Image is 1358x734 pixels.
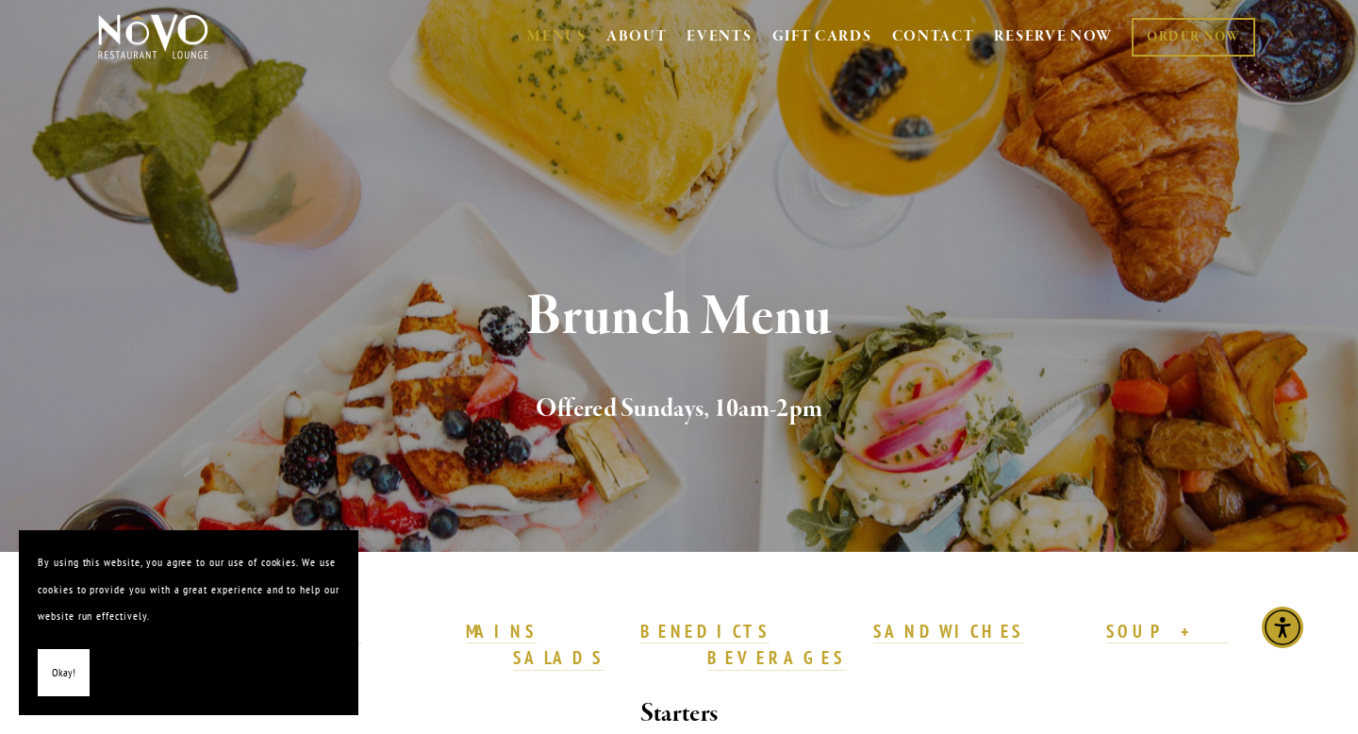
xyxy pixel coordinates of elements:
[873,620,1024,642] strong: SANDWICHES
[606,27,668,46] a: ABOUT
[52,659,75,687] span: Okay!
[527,27,587,46] a: MENUS
[129,390,1229,429] h2: Offered Sundays, 10am-2pm
[707,646,845,669] strong: BEVERAGES
[129,287,1229,348] h1: Brunch Menu
[513,620,1227,671] a: SOUP + SALADS
[466,620,537,642] strong: MAINS
[873,620,1024,644] a: SANDWICHES
[1132,18,1255,57] a: ORDER NOW
[707,646,845,671] a: BEVERAGES
[19,530,358,715] section: Cookie banner
[38,549,339,630] p: By using this website, you agree to our use of cookies. We use cookies to provide you with a grea...
[994,19,1113,55] a: RESERVE NOW
[892,19,975,55] a: CONTACT
[94,13,212,60] img: Novo Restaurant &amp; Lounge
[1262,607,1303,648] div: Accessibility Menu
[38,649,90,697] button: Okay!
[640,697,718,730] strong: Starters
[466,620,537,644] a: MAINS
[772,19,872,55] a: GIFT CARDS
[687,27,752,46] a: EVENTS
[640,620,770,644] a: BENEDICTS
[640,620,770,642] strong: BENEDICTS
